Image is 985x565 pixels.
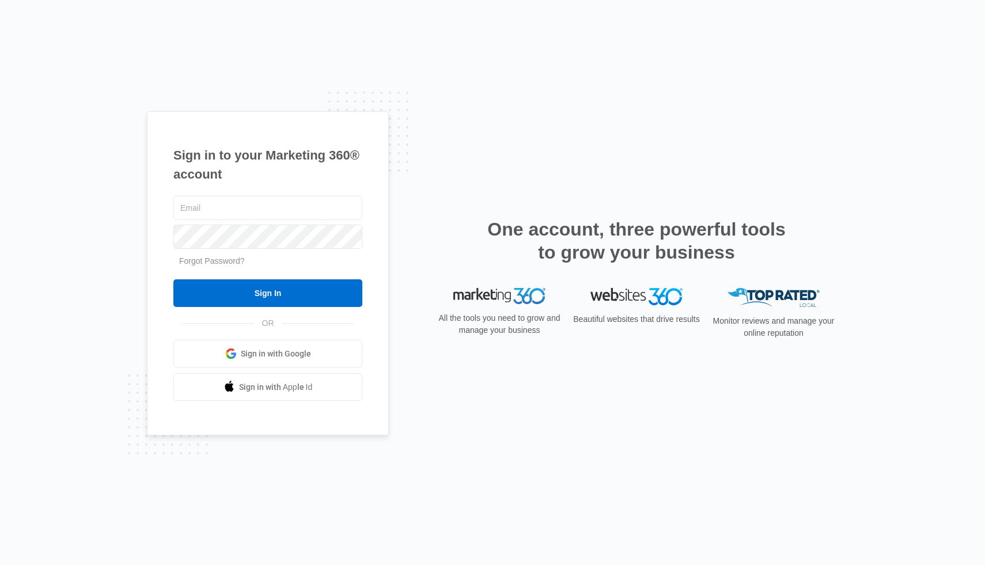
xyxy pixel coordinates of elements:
h2: One account, three powerful tools to grow your business [484,218,789,264]
input: Sign In [173,279,362,307]
input: Email [173,196,362,220]
p: Beautiful websites that drive results [572,313,701,325]
a: Sign in with Apple Id [173,373,362,401]
span: Sign in with Google [241,348,311,360]
img: Top Rated Local [728,288,820,307]
a: Forgot Password? [179,256,245,266]
span: Sign in with Apple Id [239,381,313,393]
span: OR [254,317,282,329]
p: All the tools you need to grow and manage your business [435,312,564,336]
a: Sign in with Google [173,340,362,367]
h1: Sign in to your Marketing 360® account [173,146,362,184]
img: Websites 360 [590,288,683,305]
p: Monitor reviews and manage your online reputation [709,315,838,339]
img: Marketing 360 [453,288,545,304]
